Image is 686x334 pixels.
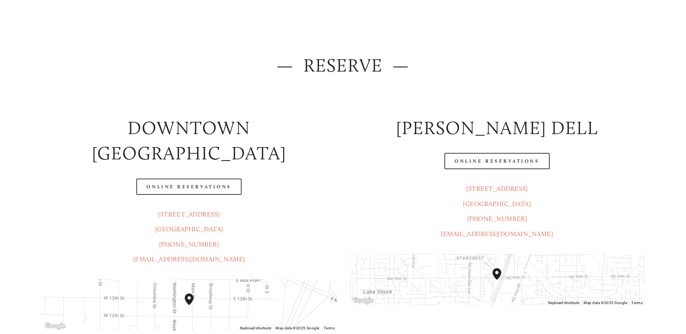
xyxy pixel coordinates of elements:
a: [STREET_ADDRESS] [158,210,220,218]
h2: Downtown [GEOGRAPHIC_DATA] [41,115,337,166]
a: [EMAIL_ADDRESS][DOMAIN_NAME] [133,255,245,263]
span: Map data ©2025 Google [276,326,319,330]
a: Terms [631,301,643,305]
a: [PHONE_NUMBER] [467,215,527,223]
a: Open this area in Google Maps (opens a new window) [43,321,67,331]
a: Open this area in Google Maps (opens a new window) [351,296,375,305]
a: [STREET_ADDRESS] [466,185,528,193]
a: Online Reservations [136,179,241,195]
a: [EMAIL_ADDRESS][DOMAIN_NAME] [441,230,553,238]
div: Amaro's Table 816 Northeast 98th Circle Vancouver, WA, 98665, United States [490,265,513,294]
button: Keyboard shortcuts [240,326,271,331]
a: Terms [324,326,335,330]
button: Keyboard shortcuts [548,300,579,305]
h2: [PERSON_NAME] DELL [349,115,645,141]
span: Map data ©2025 Google [584,301,627,305]
a: [GEOGRAPHIC_DATA] [155,225,223,233]
a: Online Reservations [444,153,549,169]
a: [PHONE_NUMBER] [159,240,219,248]
img: Google [351,296,375,305]
a: [GEOGRAPHIC_DATA] [463,200,531,208]
img: Google [43,321,67,331]
h2: — Reserve — [41,53,645,78]
div: Amaro's Table 1220 Main Street vancouver, United States [182,291,205,320]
